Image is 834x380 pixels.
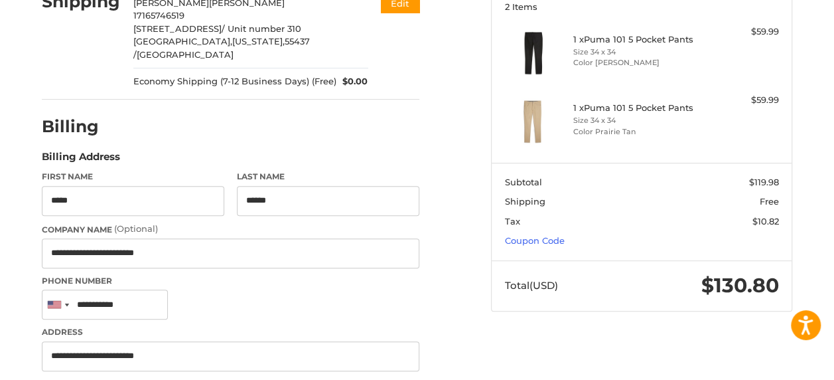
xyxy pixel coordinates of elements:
[573,115,707,126] li: Size 34 x 34
[505,235,565,246] a: Coupon Code
[42,275,419,287] label: Phone Number
[42,171,224,183] label: First Name
[133,75,336,88] span: Economy Shipping (7-12 Business Days) (Free)
[42,149,120,171] legend: Billing Address
[505,177,542,187] span: Subtotal
[133,36,232,47] span: [GEOGRAPHIC_DATA],
[137,49,234,60] span: [GEOGRAPHIC_DATA]
[710,94,778,107] div: $59.99
[725,344,834,380] iframe: Google Customer Reviews
[573,102,707,113] h4: 1 x Puma 101 5 Pocket Pants
[237,171,419,183] label: Last Name
[232,36,285,47] span: [US_STATE],
[505,216,520,227] span: Tax
[505,279,558,292] span: Total (USD)
[760,196,779,207] span: Free
[701,273,779,298] span: $130.80
[505,196,545,207] span: Shipping
[42,223,419,236] label: Company Name
[222,23,301,34] span: / Unit number 310
[505,1,779,12] h3: 2 Items
[42,326,419,338] label: Address
[42,116,119,137] h2: Billing
[752,216,779,227] span: $10.82
[710,25,778,39] div: $59.99
[573,34,707,45] h4: 1 x Puma 101 5 Pocket Pants
[749,177,779,187] span: $119.98
[114,223,158,234] small: (Optional)
[573,57,707,68] li: Color [PERSON_NAME]
[573,47,707,58] li: Size 34 x 34
[133,23,222,34] span: [STREET_ADDRESS]
[336,75,368,88] span: $0.00
[42,290,73,319] div: United States: +1
[133,36,310,60] span: 55437 /
[133,10,184,21] span: 17165746519
[573,126,707,138] li: Color Prairie Tan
